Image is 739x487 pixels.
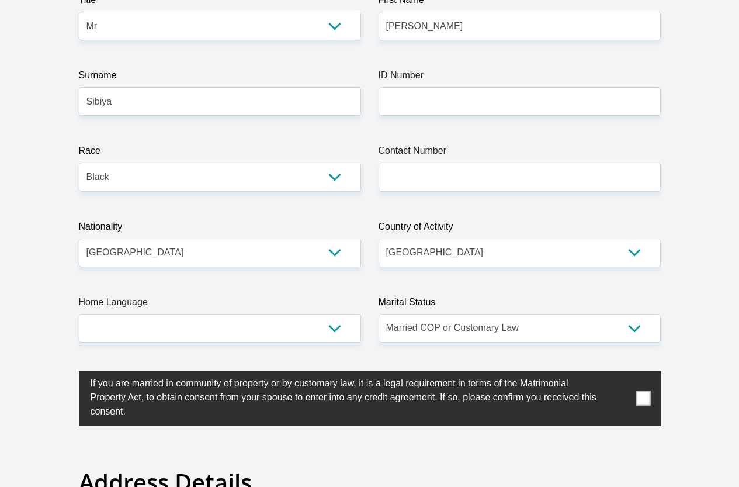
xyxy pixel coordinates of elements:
label: Nationality [79,220,361,239]
label: Contact Number [379,144,661,163]
label: If you are married in community of property or by customary law, it is a legal requirement in ter... [79,371,602,422]
label: Marital Status [379,295,661,314]
input: Contact Number [379,163,661,191]
label: Home Language [79,295,361,314]
label: Surname [79,68,361,87]
input: ID Number [379,87,661,116]
input: Surname [79,87,361,116]
input: First Name [379,12,661,40]
label: ID Number [379,68,661,87]
label: Race [79,144,361,163]
label: Country of Activity [379,220,661,239]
